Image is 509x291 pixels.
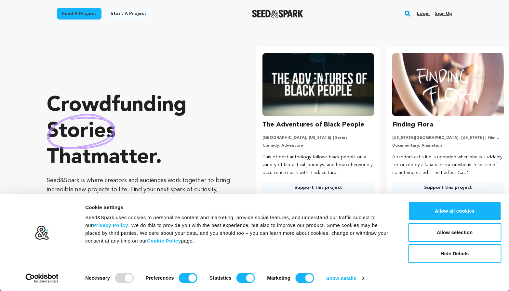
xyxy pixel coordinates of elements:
a: Support this project [392,182,504,193]
a: Login [417,8,430,19]
a: Seed&Spark Homepage [252,10,303,18]
p: This offbeat anthology follows black people on a variety of fantastical journeys, and how otherwo... [262,153,374,177]
button: Hide Details [408,244,501,263]
p: Documentary, Animation [392,143,504,148]
p: [GEOGRAPHIC_DATA], [US_STATE] | Series [262,135,374,140]
button: Allow all cookies [408,202,501,220]
p: Crowdfunding that . [47,93,230,171]
a: Usercentrics Cookiebot - opens in a new window [14,273,71,283]
p: [US_STATE][GEOGRAPHIC_DATA], [US_STATE] | Film Short [392,135,504,140]
a: Cookie Policy [147,238,181,244]
h3: The Adventures of Black People [262,120,364,130]
button: Allow selection [408,223,501,242]
a: Sign up [435,8,452,19]
a: Start a project [105,8,152,20]
a: Support this project [262,182,374,193]
strong: Statistics [209,275,232,281]
img: Finding Flora image [392,53,504,116]
img: Seed&Spark Logo Dark Mode [252,10,303,18]
img: hand sketched image [47,114,115,149]
p: A random cat's life is upended when she is suddenly terrorized by a lunatic narrator who is in se... [392,153,504,177]
img: logo [35,225,49,240]
a: Show details [326,273,364,283]
strong: Marketing [267,275,290,281]
span: matter [91,147,155,168]
p: Comedy, Adventure [262,143,374,148]
div: Seed&Spark uses cookies to personalize content and marketing, provide social features, and unders... [85,214,394,245]
h3: Finding Flora [392,120,433,130]
a: Privacy Policy [93,222,128,228]
strong: Necessary [85,275,110,281]
div: Cookie Settings [85,204,394,211]
img: The Adventures of Black People image [262,53,374,116]
a: Fund a project [57,8,101,20]
strong: Preferences [146,275,174,281]
p: Seed&Spark is where creators and audiences work together to bring incredible new projects to life... [47,176,230,204]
